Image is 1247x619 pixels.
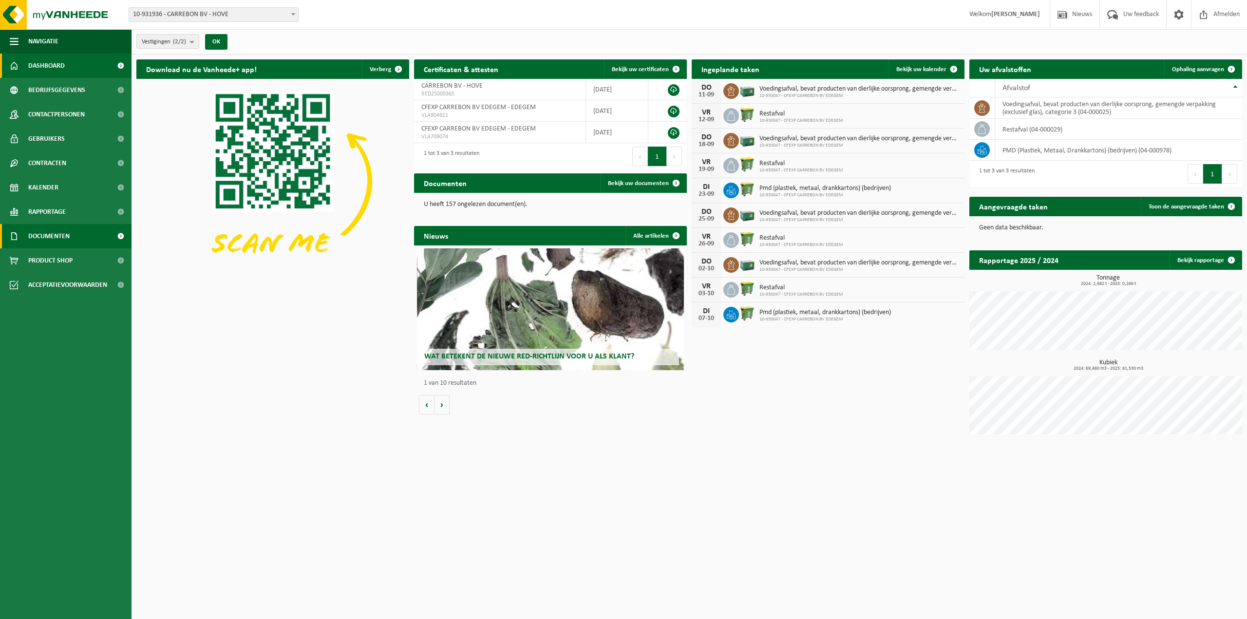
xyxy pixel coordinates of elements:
[28,54,65,78] span: Dashboard
[697,141,716,148] div: 18-09
[759,160,843,168] span: Restafval
[739,256,756,272] img: PB-LB-0680-HPE-GN-01
[697,166,716,173] div: 19-09
[414,173,476,192] h2: Documenten
[1203,164,1222,184] button: 1
[991,11,1040,18] strong: [PERSON_NAME]
[586,100,648,122] td: [DATE]
[974,163,1035,185] div: 1 tot 3 van 3 resultaten
[136,79,409,283] img: Download de VHEPlus App
[896,66,946,73] span: Bekijk uw kalender
[604,59,686,79] a: Bekijk uw certificaten
[739,156,756,173] img: WB-0770-HPE-GN-50
[28,151,66,175] span: Contracten
[697,290,716,297] div: 03-10
[739,305,756,322] img: WB-0770-HPE-GN-50
[697,208,716,216] div: DO
[739,281,756,297] img: WB-0770-HPE-GN-50
[759,267,960,273] span: 10-930047 - CFEXP CARREBON BV EDEGEM
[28,78,85,102] span: Bedrijfsgegevens
[28,200,66,224] span: Rapportage
[697,241,716,247] div: 26-09
[692,59,769,78] h2: Ingeplande taken
[28,175,58,200] span: Kalender
[600,173,686,193] a: Bekijk uw documenten
[648,147,667,166] button: 1
[759,110,843,118] span: Restafval
[759,317,891,322] span: 10-930047 - CFEXP CARREBON BV EDEGEM
[424,380,682,387] p: 1 van 10 resultaten
[608,180,669,187] span: Bekijk uw documenten
[759,85,960,93] span: Voedingsafval, bevat producten van dierlijke oorsprong, gemengde verpakking (exc...
[421,90,578,98] span: RED25009365
[759,242,843,248] span: 10-930047 - CFEXP CARREBON BV EDEGEM
[974,359,1242,371] h3: Kubiek
[421,104,536,111] span: CFEXP CARREBON BV EDEGEM - EDEGEM
[697,133,716,141] div: DO
[697,191,716,198] div: 23-09
[205,34,227,50] button: OK
[697,258,716,265] div: DO
[424,353,634,360] span: Wat betekent de nieuwe RED-richtlijn voor u als klant?
[28,102,85,127] span: Contactpersonen
[974,275,1242,286] h3: Tonnage
[974,281,1242,286] span: 2024: 2,682 t - 2025: 0,266 t
[435,395,450,414] button: Volgende
[759,234,843,242] span: Restafval
[759,192,891,198] span: 10-930047 - CFEXP CARREBON BV EDEGEM
[739,107,756,123] img: WB-0770-HPE-GN-50
[1188,164,1203,184] button: Previous
[612,66,669,73] span: Bekijk uw certificaten
[136,59,266,78] h2: Download nu de Vanheede+ app!
[370,66,391,73] span: Verberg
[697,116,716,123] div: 12-09
[586,79,648,100] td: [DATE]
[1170,250,1241,270] a: Bekijk rapportage
[995,119,1242,140] td: restafval (04-000029)
[759,259,960,267] span: Voedingsafval, bevat producten van dierlijke oorsprong, gemengde verpakking (exc...
[739,82,756,98] img: PB-LB-0680-HPE-GN-01
[421,112,578,119] span: VLA904921
[739,181,756,198] img: WB-0770-HPE-GN-50
[129,8,298,21] span: 10-931936 - CARREBON BV - HOVE
[995,97,1242,119] td: voedingsafval, bevat producten van dierlijke oorsprong, gemengde verpakking (exclusief glas), cat...
[759,168,843,173] span: 10-930047 - CFEXP CARREBON BV EDEGEM
[697,92,716,98] div: 11-09
[417,248,684,370] a: Wat betekent de nieuwe RED-richtlijn voor u als klant?
[142,35,186,49] span: Vestigingen
[697,84,716,92] div: DO
[969,250,1068,269] h2: Rapportage 2025 / 2024
[974,366,1242,371] span: 2024: 69,460 m3 - 2025: 61,530 m3
[28,224,70,248] span: Documenten
[1002,84,1030,92] span: Afvalstof
[697,109,716,116] div: VR
[697,307,716,315] div: DI
[759,292,843,298] span: 10-930047 - CFEXP CARREBON BV EDEGEM
[28,273,107,297] span: Acceptatievoorwaarden
[759,309,891,317] span: Pmd (plastiek, metaal, drankkartons) (bedrijven)
[979,225,1232,231] p: Geen data beschikbaar.
[421,125,536,132] span: CFEXP CARREBON BV EDEGEM - EDEGEM
[697,183,716,191] div: DI
[421,133,578,141] span: VLA709074
[759,284,843,292] span: Restafval
[362,59,408,79] button: Verberg
[421,82,483,90] span: CARREBON BV - HOVE
[1141,197,1241,216] a: Toon de aangevraagde taken
[759,143,960,149] span: 10-930047 - CFEXP CARREBON BV EDEGEM
[697,158,716,166] div: VR
[136,34,199,49] button: Vestigingen(2/2)
[759,93,960,99] span: 10-930047 - CFEXP CARREBON BV EDEGEM
[739,231,756,247] img: WB-0770-HPE-GN-50
[969,197,1058,216] h2: Aangevraagde taken
[697,265,716,272] div: 02-10
[1149,204,1224,210] span: Toon de aangevraagde taken
[419,146,479,167] div: 1 tot 3 van 3 resultaten
[28,29,58,54] span: Navigatie
[969,59,1041,78] h2: Uw afvalstoffen
[697,233,716,241] div: VR
[129,7,299,22] span: 10-931936 - CARREBON BV - HOVE
[173,38,186,45] count: (2/2)
[1172,66,1224,73] span: Ophaling aanvragen
[759,185,891,192] span: Pmd (plastiek, metaal, drankkartons) (bedrijven)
